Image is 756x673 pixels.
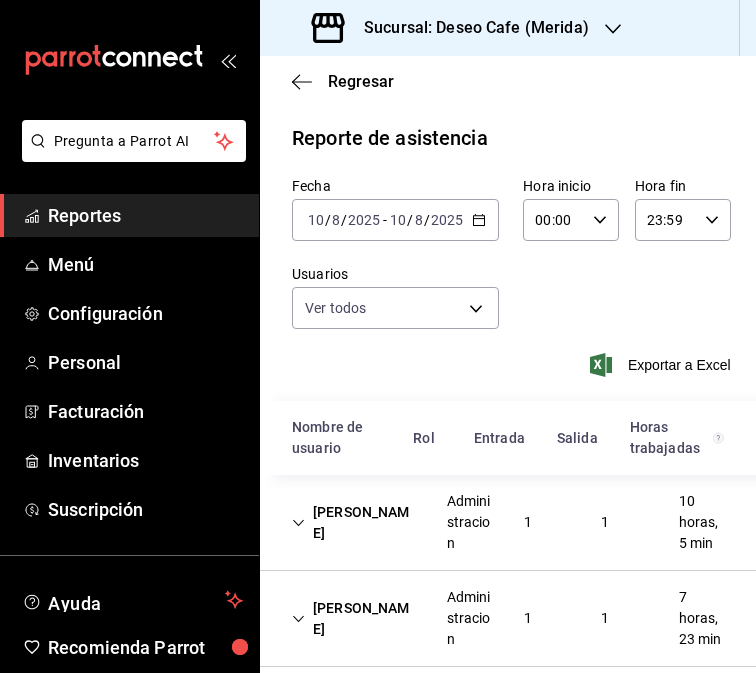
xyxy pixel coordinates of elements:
[54,131,215,152] span: Pregunta a Parrot AI
[307,212,325,228] input: --
[541,420,614,457] div: HeadCell
[447,491,492,554] div: Administracion
[397,420,458,457] div: HeadCell
[585,504,625,541] div: Cell
[328,72,394,91] span: Regresar
[383,212,387,228] span: -
[276,409,397,467] div: HeadCell
[48,251,243,278] span: Menú
[14,145,246,166] a: Pregunta a Parrot AI
[305,298,366,318] span: Ver todos
[260,401,756,475] div: Head
[292,179,499,193] label: Fecha
[292,267,499,281] label: Usuarios
[292,123,488,153] div: Reporte de asistencia
[663,483,740,562] div: Cell
[48,202,243,229] span: Reportes
[48,349,243,376] span: Personal
[331,212,341,228] input: --
[447,587,492,650] div: Administracion
[389,212,407,228] input: --
[713,430,724,446] svg: El total de horas trabajadas por usuario es el resultado de la suma redondeada del registro de ho...
[431,579,508,658] div: Cell
[48,398,243,425] span: Facturación
[431,483,508,562] div: Cell
[48,588,217,612] span: Ayuda
[614,409,740,467] div: HeadCell
[585,600,625,637] div: Cell
[430,212,464,228] input: ----
[508,600,548,637] div: Cell
[292,72,394,91] button: Regresar
[663,579,740,658] div: Cell
[325,212,331,228] span: /
[414,212,424,228] input: --
[407,212,413,228] span: /
[508,504,548,541] div: Cell
[260,571,756,667] div: Row
[341,212,347,228] span: /
[260,475,756,571] div: Row
[48,300,243,327] span: Configuración
[594,353,731,377] button: Exportar a Excel
[458,420,541,457] div: HeadCell
[220,52,236,68] button: open_drawer_menu
[424,212,430,228] span: /
[48,634,243,661] span: Recomienda Parrot
[276,494,431,552] div: Cell
[348,16,589,40] h3: Sucursal: Deseo Cafe (Merida)
[347,212,381,228] input: ----
[22,120,246,162] button: Pregunta a Parrot AI
[48,447,243,474] span: Inventarios
[523,179,619,193] label: Hora inicio
[48,496,243,523] span: Suscripción
[276,590,431,648] div: Cell
[635,179,731,193] label: Hora fin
